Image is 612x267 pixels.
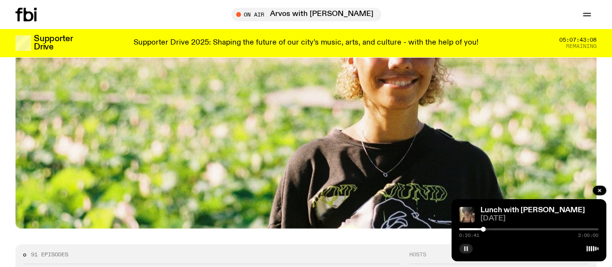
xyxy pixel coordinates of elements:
[31,252,68,257] span: 91 episodes
[480,206,585,214] a: Lunch with [PERSON_NAME]
[34,35,73,51] h3: Supporter Drive
[409,252,589,264] h2: Hosts
[134,39,478,47] p: Supporter Drive 2025: Shaping the future of our city’s music, arts, and culture - with the help o...
[559,37,597,43] span: 05:07:43:08
[578,233,598,238] span: 2:00:00
[480,215,598,222] span: [DATE]
[459,233,479,238] span: 0:20:41
[231,8,381,21] button: On AirArvos with [PERSON_NAME]
[566,44,597,49] span: Remaining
